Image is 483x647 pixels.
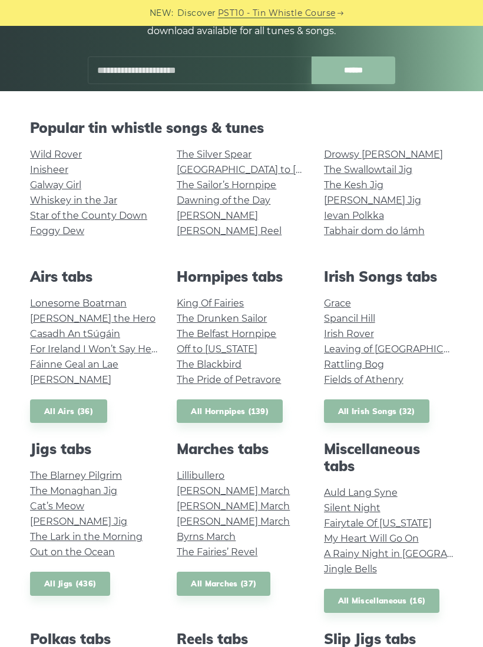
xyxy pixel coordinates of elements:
a: Star of the County Down [30,210,147,221]
a: [PERSON_NAME] Reel [177,225,282,236]
a: All Miscellaneous (16) [324,589,440,613]
a: Wild Rover [30,149,82,160]
h2: Hornpipes tabs [177,268,306,285]
a: All Jigs (436) [30,572,110,596]
a: Out on the Ocean [30,546,115,558]
a: Rattling Bog [324,359,384,370]
a: Inisheer [30,164,68,175]
a: [PERSON_NAME] March [177,485,290,496]
a: The Belfast Hornpipe [177,328,276,339]
a: The Fairies’ Revel [177,546,257,558]
span: NEW: [150,6,174,20]
a: The Monaghan Jig [30,485,117,496]
a: [GEOGRAPHIC_DATA] to [GEOGRAPHIC_DATA] [177,164,394,175]
a: Irish Rover [324,328,374,339]
a: Drowsy [PERSON_NAME] [324,149,443,160]
a: Leaving of [GEOGRAPHIC_DATA] [324,343,476,355]
a: Lillibullero [177,470,224,481]
a: The Lark in the Morning [30,531,143,542]
a: Fairytale Of [US_STATE] [324,518,432,529]
a: All Airs (36) [30,399,107,423]
a: The Silver Spear [177,149,252,160]
a: [PERSON_NAME] Jig [30,516,127,527]
a: Ievan Polkka [324,210,384,221]
a: Galway Girl [30,179,81,191]
a: Fields of Athenry [324,374,403,385]
a: Auld Lang Syne [324,487,398,498]
a: PST10 - Tin Whistle Course [218,6,336,20]
a: Tabhair dom do lámh [324,225,425,236]
a: [PERSON_NAME] [177,210,258,221]
h2: Miscellaneous tabs [324,441,453,475]
h2: Airs tabs [30,268,159,285]
a: Lonesome Boatman [30,298,127,309]
a: Whiskey in the Jar [30,195,117,206]
a: Casadh An tSúgáin [30,328,120,339]
a: Cat’s Meow [30,501,84,512]
a: The Swallowtail Jig [324,164,412,175]
a: Silent Night [324,502,381,513]
a: Byrns March [177,531,236,542]
a: [PERSON_NAME] the Hero [30,313,156,324]
a: The Blarney Pilgrim [30,470,122,481]
a: All Irish Songs (32) [324,399,429,423]
a: The Drunken Sailor [177,313,267,324]
a: [PERSON_NAME] Jig [324,195,421,206]
a: Fáinne Geal an Lae [30,359,118,370]
a: The Sailor’s Hornpipe [177,179,276,191]
h2: Irish Songs tabs [324,268,453,285]
a: Grace [324,298,351,309]
a: My Heart Will Go On [324,533,419,544]
a: Foggy Dew [30,225,84,236]
a: The Blackbird [177,359,241,370]
h2: Popular tin whistle songs & tunes [30,119,453,136]
a: [PERSON_NAME] March [177,516,290,527]
a: Jingle Bells [324,563,377,575]
h2: Marches tabs [177,441,306,458]
a: The Kesh Jig [324,179,383,191]
a: King Of Fairies [177,298,244,309]
a: All Marches (37) [177,572,270,596]
a: [PERSON_NAME] March [177,501,290,512]
h2: Jigs tabs [30,441,159,458]
a: [PERSON_NAME] [30,374,111,385]
a: The Pride of Petravore [177,374,281,385]
a: Spancil Hill [324,313,375,324]
a: Off to [US_STATE] [177,343,257,355]
a: Dawning of the Day [177,195,270,206]
span: Discover [177,6,216,20]
a: All Hornpipes (139) [177,399,283,423]
a: For Ireland I Won’t Say Her Name [30,343,186,355]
